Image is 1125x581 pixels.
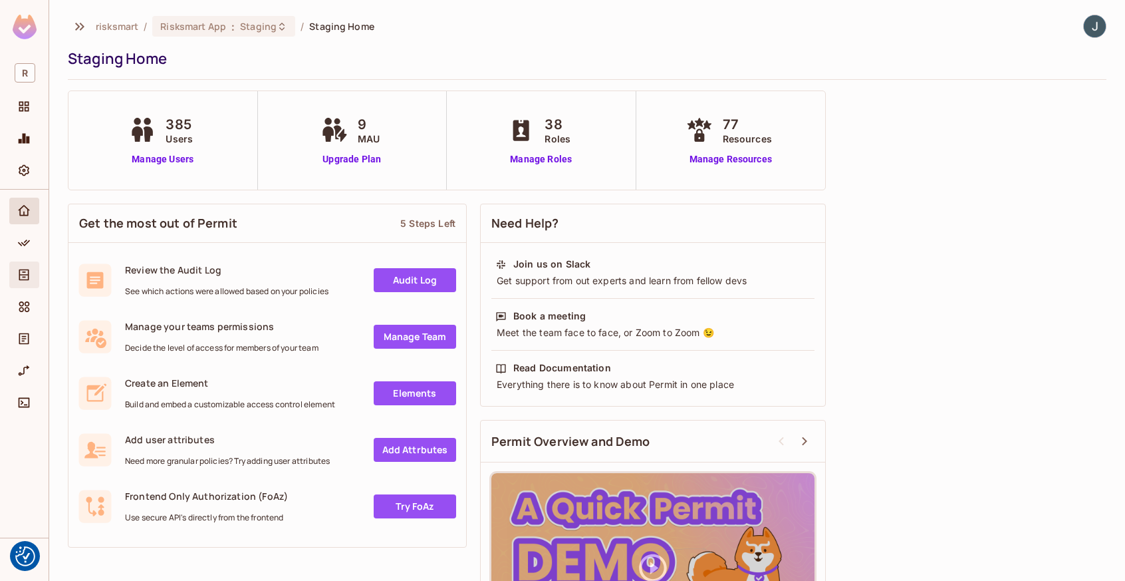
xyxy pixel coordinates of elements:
span: Staging Home [309,20,374,33]
span: Resources [723,132,772,146]
span: the active workspace [96,20,138,33]
div: Read Documentation [513,361,611,375]
span: See which actions were allowed based on your policies [125,286,328,297]
span: MAU [358,132,380,146]
span: Manage your teams permissions [125,320,318,333]
span: 77 [723,114,772,134]
span: Risksmart App [160,20,226,33]
span: 385 [166,114,193,134]
div: Home [9,198,39,224]
div: Monitoring [9,125,39,152]
a: Manage Team [374,325,456,349]
span: Build and embed a customizable access control element [125,399,335,410]
div: Elements [9,293,39,320]
a: Manage Roles [505,152,577,166]
a: Manage Users [126,152,199,166]
span: Get the most out of Permit [79,215,237,232]
div: Settings [9,157,39,184]
span: 9 [358,114,380,134]
li: / [144,20,147,33]
div: Directory [9,262,39,288]
div: Join us on Slack [513,258,590,271]
a: Audit Log [374,268,456,292]
div: Connect [9,389,39,416]
span: Add user attributes [125,433,330,446]
div: Workspace: risksmart [9,58,39,88]
div: Audit Log [9,325,39,352]
a: Try FoAz [374,494,456,518]
span: Frontend Only Authorization (FoAz) [125,490,288,502]
span: Need Help? [491,215,559,232]
div: 5 Steps Left [400,217,455,230]
span: : [231,21,235,32]
span: Decide the level of access for members of your team [125,343,318,353]
a: Add Attrbutes [374,438,456,462]
span: Roles [545,132,570,146]
img: Revisit consent button [15,546,35,566]
img: SReyMgAAAABJRU5ErkJggg== [13,15,37,39]
a: Elements [374,381,456,405]
span: Users [166,132,193,146]
span: Review the Audit Log [125,264,328,276]
span: R [15,63,35,83]
div: URL Mapping [9,357,39,384]
div: Everything there is to know about Permit in one place [495,378,811,391]
div: Meet the team face to face, or Zoom to Zoom 😉 [495,326,811,339]
div: Policy [9,230,39,256]
div: Help & Updates [9,546,39,573]
span: Use secure API's directly from the frontend [125,512,288,523]
span: Need more granular policies? Try adding user attributes [125,456,330,467]
img: James Dalton [1084,15,1106,37]
span: 38 [545,114,570,134]
a: Manage Resources [683,152,779,166]
span: Permit Overview and Demo [491,433,650,450]
span: Staging [240,20,277,33]
button: Consent Preferences [15,546,35,566]
div: Book a meeting [513,309,586,323]
span: Create an Element [125,377,335,389]
div: Get support from out experts and learn from fellow devs [495,274,811,288]
li: / [301,20,304,33]
div: Staging Home [68,49,1100,69]
a: Upgrade Plan [318,152,386,166]
div: Projects [9,93,39,120]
